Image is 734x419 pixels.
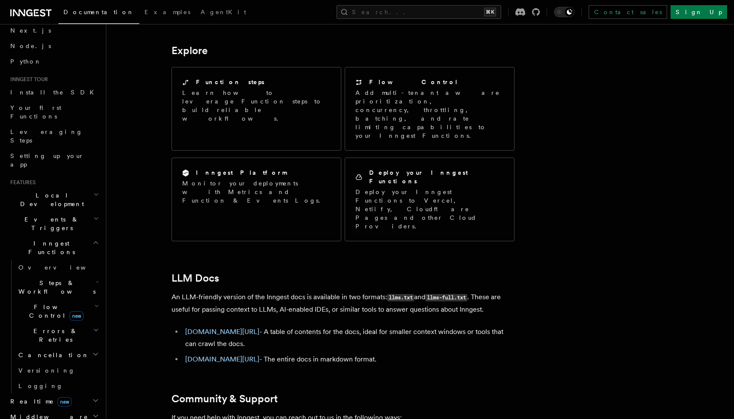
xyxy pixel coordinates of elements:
a: Contact sales [589,5,667,19]
span: Your first Functions [10,104,61,120]
a: Leveraging Steps [7,124,101,148]
a: Install the SDK [7,85,101,100]
p: Add multi-tenant aware prioritization, concurrency, throttling, batching, and rate limiting capab... [355,88,504,140]
p: Deploy your Inngest Functions to Vercel, Netlify, Cloudflare Pages and other Cloud Providers. [355,188,504,231]
span: new [57,397,72,407]
span: Flow Control [15,303,94,320]
button: Errors & Retries [15,323,101,347]
button: Cancellation [15,347,101,363]
span: Steps & Workflows [15,279,96,296]
kbd: ⌘K [484,8,496,16]
a: [DOMAIN_NAME][URL] [185,328,259,336]
span: Inngest Functions [7,239,93,256]
h2: Inngest Platform [196,168,287,177]
button: Flow Controlnew [15,299,101,323]
code: llms-full.txt [425,294,467,301]
a: Logging [15,378,101,394]
a: [DOMAIN_NAME][URL] [185,355,259,363]
a: Setting up your app [7,148,101,172]
span: Events & Triggers [7,215,93,232]
p: An LLM-friendly version of the Inngest docs is available in two formats: and . These are useful f... [171,291,514,316]
span: Setting up your app [10,152,84,168]
a: Examples [139,3,196,23]
a: Overview [15,260,101,275]
p: Monitor your deployments with Metrics and Function & Events Logs. [182,179,331,205]
span: Logging [18,383,63,389]
span: Errors & Retries [15,327,93,344]
button: Realtimenew [7,394,101,409]
h2: Deploy your Inngest Functions [369,168,504,185]
span: Python [10,58,42,65]
span: Versioning [18,367,75,374]
a: Explore [171,45,208,57]
a: Your first Functions [7,100,101,124]
a: AgentKit [196,3,251,23]
span: Local Development [7,191,93,208]
span: Cancellation [15,351,89,359]
span: new [69,311,84,321]
a: Documentation [58,3,139,24]
a: Deploy your Inngest FunctionsDeploy your Inngest Functions to Vercel, Netlify, Cloudflare Pages a... [345,158,514,241]
span: Next.js [10,27,51,34]
code: llms.txt [387,294,414,301]
span: Features [7,179,36,186]
span: AgentKit [201,9,246,15]
li: - The entire docs in markdown format. [183,353,514,365]
span: Realtime [7,397,72,406]
span: Examples [144,9,190,15]
a: Flow ControlAdd multi-tenant aware prioritization, concurrency, throttling, batching, and rate li... [345,67,514,151]
a: Function stepsLearn how to leverage Function steps to build reliable workflows. [171,67,341,151]
h2: Function steps [196,78,265,86]
span: Leveraging Steps [10,128,83,144]
a: Sign Up [671,5,727,19]
a: Node.js [7,38,101,54]
a: Next.js [7,23,101,38]
button: Events & Triggers [7,212,101,236]
div: Inngest Functions [7,260,101,394]
button: Inngest Functions [7,236,101,260]
a: Versioning [15,363,101,378]
a: Inngest PlatformMonitor your deployments with Metrics and Function & Events Logs. [171,158,341,241]
span: Node.js [10,43,51,49]
a: Python [7,54,101,69]
span: Inngest tour [7,76,48,83]
button: Search...⌘K [337,5,501,19]
button: Toggle dark mode [554,7,575,17]
span: Documentation [63,9,134,15]
span: Install the SDK [10,89,99,96]
button: Steps & Workflows [15,275,101,299]
a: LLM Docs [171,272,219,284]
span: Overview [18,264,107,271]
li: - A table of contents for the docs, ideal for smaller context windows or tools that can crawl the... [183,326,514,350]
p: Learn how to leverage Function steps to build reliable workflows. [182,88,331,123]
button: Local Development [7,188,101,212]
a: Community & Support [171,393,278,405]
h2: Flow Control [369,78,458,86]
